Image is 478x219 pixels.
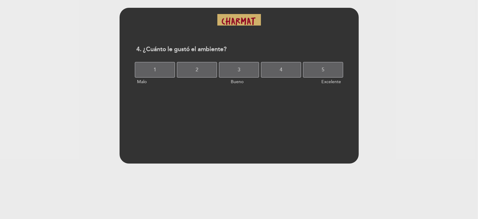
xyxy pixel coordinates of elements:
button: 5 [303,62,343,78]
span: 4 [280,61,282,79]
span: 3 [238,61,240,79]
button: 1 [135,62,175,78]
span: Malo [137,79,147,84]
button: 2 [177,62,217,78]
img: header_1754424954.jpeg [217,14,261,26]
span: 1 [154,61,156,79]
span: Excelente [321,79,341,84]
span: 5 [322,61,324,79]
button: 3 [219,62,259,78]
div: 4. ¿Cuánto le gustó el ambiente? [131,42,347,57]
span: Bueno [231,79,244,84]
button: 4 [261,62,301,78]
span: 2 [196,61,198,79]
